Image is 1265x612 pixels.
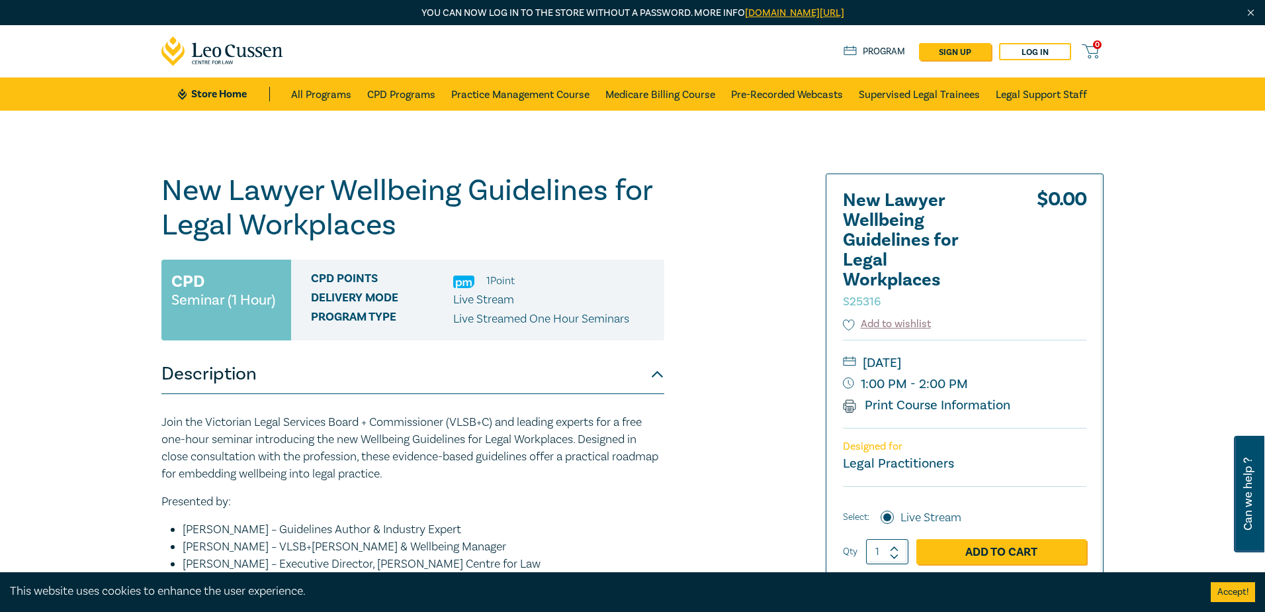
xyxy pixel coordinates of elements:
li: 1 Point [486,272,515,289]
small: 1:00 PM - 2:00 PM [843,374,1086,395]
h2: New Lawyer Wellbeing Guidelines for Legal Workplaces [843,191,988,310]
p: Live Streamed One Hour Seminars [453,311,629,328]
small: Legal Practitioners [843,455,954,472]
a: All Programs [291,77,351,111]
a: Log in [999,43,1071,60]
label: Live Stream [900,509,961,527]
a: Add to Cart [916,539,1086,564]
div: This website uses cookies to enhance the user experience. [10,583,1191,600]
span: CPD Points [311,272,453,289]
p: Join the Victorian Legal Services Board + Commissioner (VLSB+C) and leading experts for a free on... [161,414,664,483]
small: S25316 [843,294,881,309]
img: Practice Management & Business Skills [453,276,474,288]
small: [DATE] [843,352,1086,374]
img: Close [1245,7,1256,19]
button: Add to wishlist [843,317,931,332]
button: Description [161,354,664,394]
a: Legal Support Staff [996,77,1087,111]
input: 1 [866,539,908,564]
a: CPD Programs [367,77,435,111]
a: [DOMAIN_NAME][URL] [745,7,844,19]
span: Live Stream [453,292,514,307]
a: Practice Management Course [451,77,589,111]
li: [PERSON_NAME] – Guidelines Author & Industry Expert [183,521,664,538]
p: Designed for [843,440,1086,453]
a: Store Home [178,87,270,101]
a: Pre-Recorded Webcasts [731,77,843,111]
span: Can we help ? [1242,444,1254,544]
span: Program type [311,311,453,328]
span: Select: [843,510,869,525]
a: sign up [919,43,991,60]
button: Accept cookies [1211,582,1255,602]
p: You can now log in to the store without a password. More info [161,6,1104,21]
a: Supervised Legal Trainees [859,77,980,111]
a: Program [844,44,905,59]
p: Presented by: [161,493,664,511]
li: [PERSON_NAME] – VLSB+[PERSON_NAME] & Wellbeing Manager [183,538,664,556]
h1: New Lawyer Wellbeing Guidelines for Legal Workplaces [161,174,664,242]
li: [PERSON_NAME] – Executive Director, [PERSON_NAME] Centre for Law [183,556,664,573]
small: Seminar (1 Hour) [171,293,275,307]
label: Qty [843,544,857,559]
span: 0 [1093,40,1102,49]
h3: CPD [171,270,204,293]
div: $ 0.00 [1037,191,1086,317]
a: Medicare Billing Course [605,77,715,111]
span: Delivery Mode [311,291,453,309]
a: Print Course Information [843,397,1010,414]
